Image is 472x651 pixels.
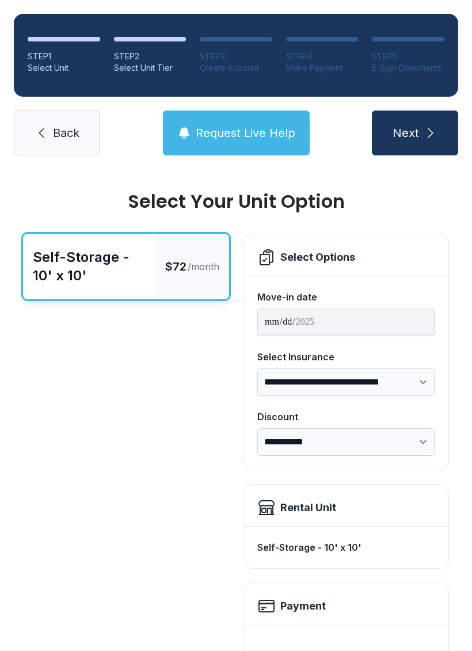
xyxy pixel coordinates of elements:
[53,125,79,141] span: Back
[280,500,336,516] div: Rental Unit
[23,192,449,211] div: Select Your Unit Option
[280,249,355,265] div: Select Options
[286,51,359,62] div: STEP 4
[280,598,326,614] h2: Payment
[257,290,435,304] div: Move-in date
[188,260,219,273] span: /month
[257,536,435,559] div: Self-Storage - 10' x 10'
[372,62,444,74] div: E-Sign Documents
[257,428,435,456] select: Discount
[257,368,435,396] select: Select Insurance
[257,410,435,424] div: Discount
[257,309,435,336] input: Move-in date
[393,125,419,141] span: Next
[372,51,444,62] div: STEP 5
[257,350,435,364] div: Select Insurance
[165,258,186,275] span: $72
[114,62,186,74] div: Select Unit Tier
[196,125,295,141] span: Request Live Help
[200,51,272,62] div: STEP 3
[28,51,100,62] div: STEP 1
[286,62,359,74] div: Make Payment
[200,62,272,74] div: Create Account
[33,248,147,285] div: Self-Storage - 10' x 10'
[114,51,186,62] div: STEP 2
[28,62,100,74] div: Select Unit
